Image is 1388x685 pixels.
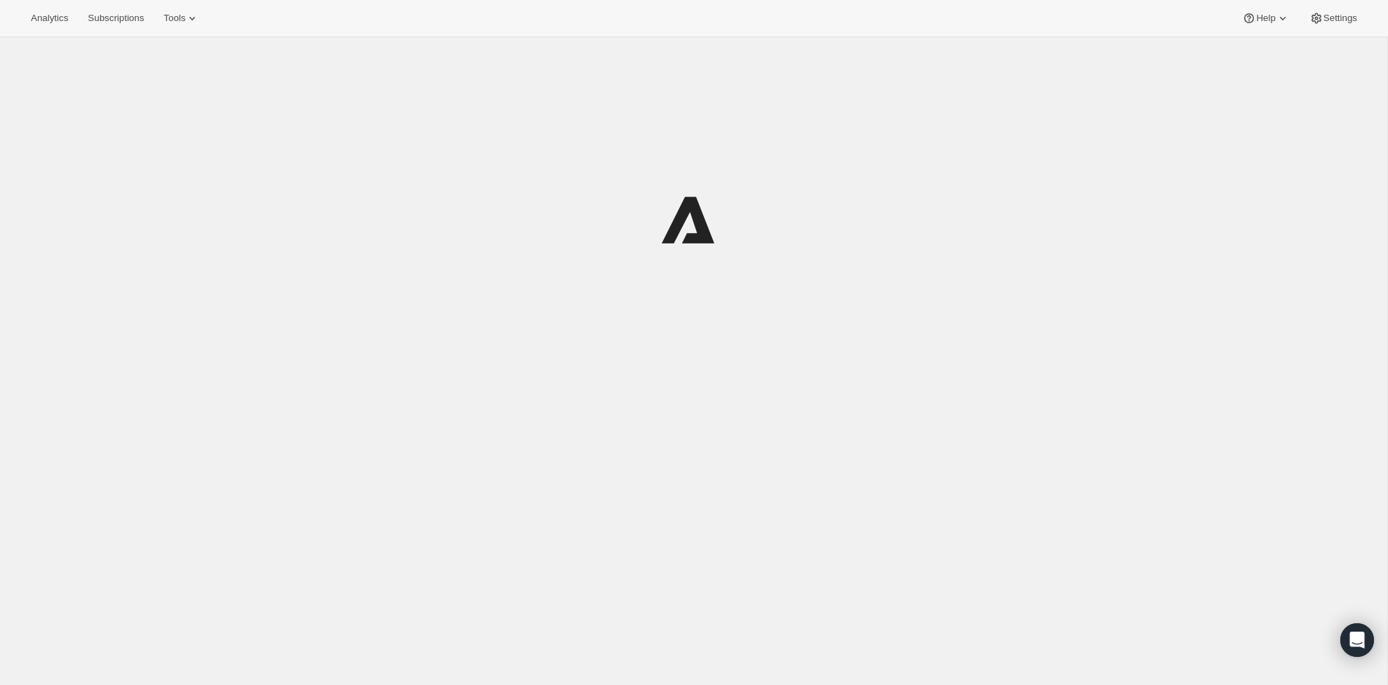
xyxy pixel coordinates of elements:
span: Settings [1323,13,1357,24]
span: Help [1256,13,1275,24]
button: Analytics [22,8,76,28]
button: Settings [1301,8,1366,28]
button: Tools [155,8,208,28]
span: Analytics [31,13,68,24]
div: Open Intercom Messenger [1340,623,1374,657]
span: Subscriptions [88,13,144,24]
button: Subscriptions [79,8,152,28]
button: Help [1234,8,1297,28]
span: Tools [164,13,185,24]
